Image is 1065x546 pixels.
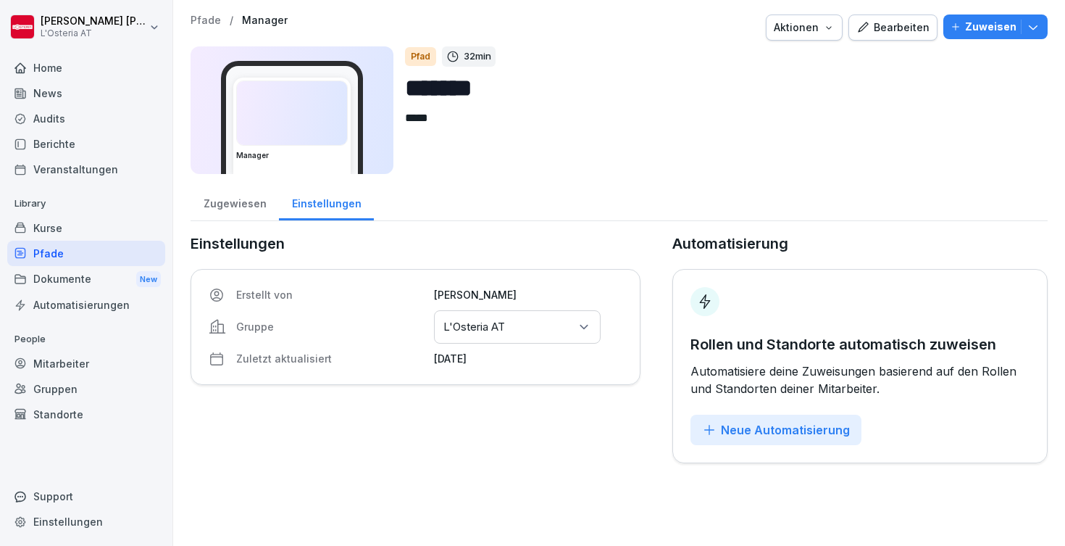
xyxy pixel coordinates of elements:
[702,422,850,438] div: Neue Automatisierung
[443,320,505,334] p: L'Osteria AT
[7,328,165,351] p: People
[41,28,146,38] p: L'Osteria AT
[943,15,1048,39] button: Zuweisen
[236,351,425,366] p: Zuletzt aktualisiert
[7,266,165,293] a: DokumenteNew
[7,484,165,509] div: Support
[7,157,165,182] a: Veranstaltungen
[7,292,165,318] a: Automatisierungen
[236,150,348,161] h3: Manager
[191,183,279,220] a: Zugewiesen
[965,19,1016,35] p: Zuweisen
[191,15,221,27] a: Pfade
[7,106,165,131] a: Audits
[7,131,165,157] a: Berichte
[279,183,374,220] a: Einstellungen
[236,287,425,302] p: Erstellt von
[766,15,843,41] button: Aktionen
[7,55,165,80] a: Home
[405,47,436,66] div: Pfad
[242,15,288,27] a: Manager
[7,266,165,293] div: Dokumente
[191,233,640,255] p: Einstellungen
[690,334,1029,355] p: Rollen und Standorte automatisch zuweisen
[672,233,788,255] p: Automatisierung
[7,376,165,402] a: Gruppen
[136,271,161,288] div: New
[7,241,165,266] a: Pfade
[41,15,146,28] p: [PERSON_NAME] [PERSON_NAME]
[690,415,861,445] button: Neue Automatisierung
[7,351,165,376] a: Mitarbeiter
[7,402,165,427] a: Standorte
[434,351,623,366] p: [DATE]
[7,215,165,241] a: Kurse
[774,20,835,36] div: Aktionen
[690,363,1029,397] p: Automatisiere deine Zuweisungen basierend auf den Rollen und Standorten deiner Mitarbeiter.
[856,20,930,36] div: Bearbeiten
[236,319,425,334] p: Gruppe
[7,192,165,215] p: Library
[230,15,233,27] p: /
[848,15,937,41] button: Bearbeiten
[7,509,165,534] a: Einstellungen
[434,287,623,302] p: [PERSON_NAME]
[464,49,491,64] p: 32 min
[7,80,165,106] a: News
